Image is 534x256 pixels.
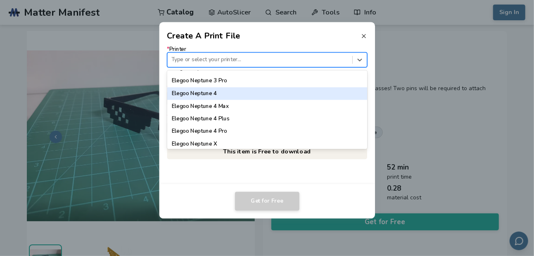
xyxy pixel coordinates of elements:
label: Printer [167,46,367,67]
div: Elegoo Neptune 4 Pro [167,125,367,137]
h2: Create A Print File [167,30,240,42]
div: Elegoo Neptune X [167,138,367,150]
input: *PrinterType or select your printer...Elegoo Neptune 1Elegoo Neptune 2Elegoo Neptune 2SElegoo Nep... [171,57,173,63]
button: Get for Free [235,192,299,211]
div: Elegoo Neptune 4 Plus [167,112,367,125]
div: Elegoo Neptune 4 Max [167,100,367,112]
div: Elegoo Neptune 3 Pro [167,74,367,87]
p: This item is Free to download [167,143,367,159]
div: Elegoo Neptune 4 [167,87,367,100]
